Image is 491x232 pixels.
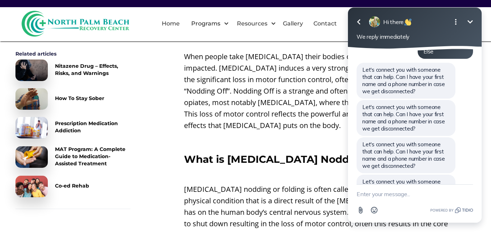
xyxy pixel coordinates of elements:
button: Open Emoji picker [29,203,42,217]
div: Programs [185,12,231,35]
strong: What is [MEDICAL_DATA] Nodding? [184,153,372,165]
img: 👋 [66,19,73,26]
div: Programs [189,19,222,28]
div: How To Stay Sober [55,95,104,102]
div: Prescription Medication Addiction [55,120,130,134]
p: ‍ [184,36,476,47]
p: ‍ [184,135,476,146]
textarea: New message [18,185,134,203]
span: We reply immediately [18,33,71,40]
div: Resources [231,12,278,35]
div: Nitazene Drug – Effects, Risks, and Warnings [55,62,130,77]
button: Open options [110,15,124,29]
a: Gallery [279,12,307,35]
span: Let's connect you with someone that can help. Can I have your first name and a phone number in ca... [24,104,106,132]
a: Prescription Medication Addiction [15,117,130,138]
div: MAT Program: A Complete Guide to Medication-Assisted Treatment [55,146,130,167]
a: Co-ed Rehab [15,176,130,197]
p: ‍ [184,169,476,180]
span: Hi there [45,18,74,25]
p: When people take [MEDICAL_DATA] their bodies central nervous system is severely impacted. [MEDICA... [184,51,476,131]
a: MAT Program: A Complete Guide to Medication-Assisted Treatment [15,146,130,169]
a: Contact [309,12,341,35]
div: Related articles [15,50,130,57]
span: Let's connect you with someone that can help. Can I have your first name and a phone number in ca... [24,66,106,95]
a: How To Stay Sober [15,88,130,110]
a: Nitazene Drug – Effects, Risks, and Warnings [15,60,130,81]
a: Powered by Tidio. [92,206,134,214]
div: Resources [235,19,269,28]
span: Let's connect you with someone that can help. Can I have your first name and a phone number in ca... [24,141,106,169]
div: Co-ed Rehab [55,182,89,189]
a: Home [157,12,184,35]
button: Attach file button [15,203,29,217]
button: Minimize [124,15,139,29]
span: Let's connect you with someone that can help. Can I have your first name and a phone number in ca... [24,178,106,207]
